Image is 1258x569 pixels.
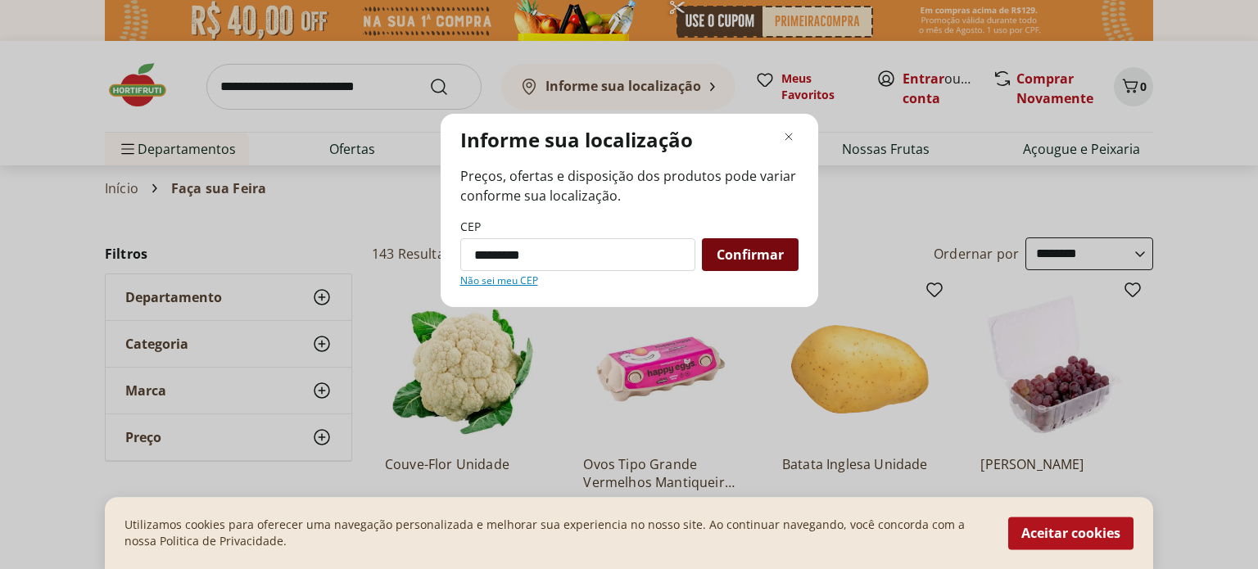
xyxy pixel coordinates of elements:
a: Não sei meu CEP [460,274,538,287]
p: Informe sua localização [460,127,693,153]
label: CEP [460,219,481,235]
p: Utilizamos cookies para oferecer uma navegação personalizada e melhorar sua experiencia no nosso ... [124,517,989,549]
div: Modal de regionalização [441,114,818,307]
span: Preços, ofertas e disposição dos produtos pode variar conforme sua localização. [460,166,799,205]
span: Confirmar [717,248,784,261]
button: Aceitar cookies [1008,517,1134,549]
button: Fechar modal de regionalização [779,127,799,147]
button: Confirmar [702,238,799,271]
